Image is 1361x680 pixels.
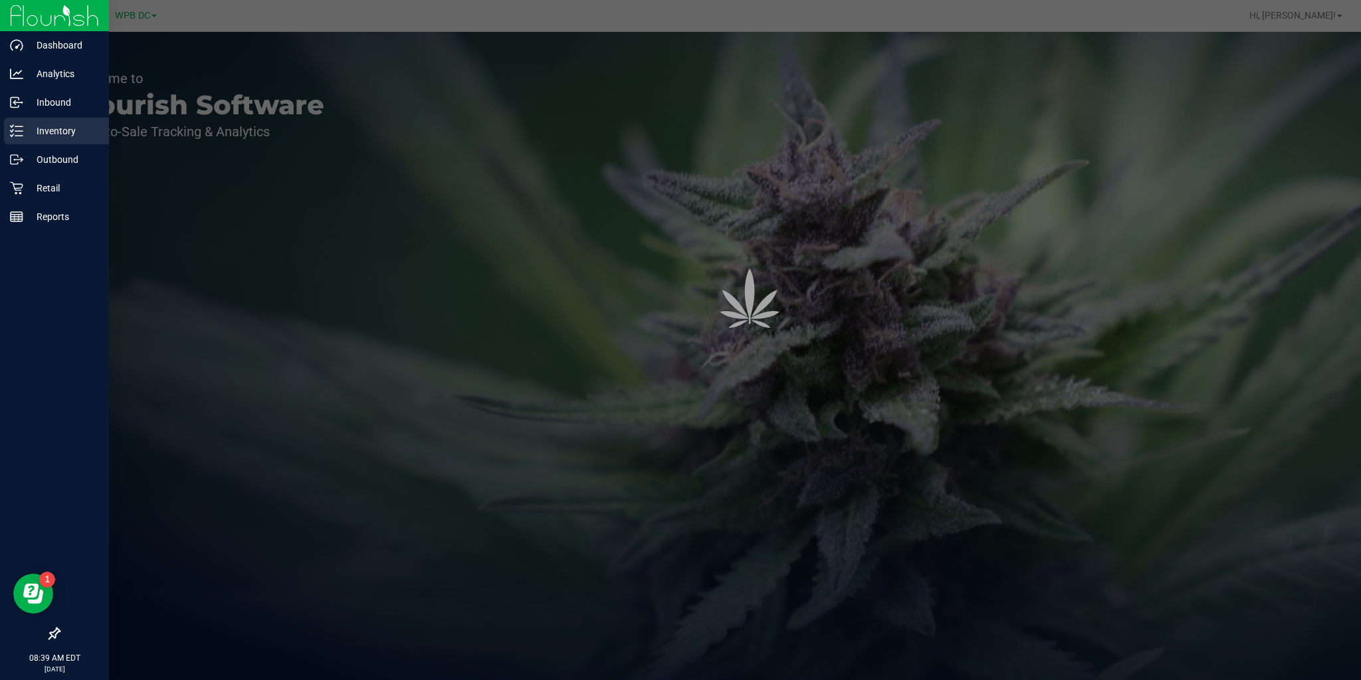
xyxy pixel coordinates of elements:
[23,152,103,168] p: Outbound
[23,180,103,196] p: Retail
[23,94,103,110] p: Inbound
[10,67,23,80] inline-svg: Analytics
[10,210,23,223] inline-svg: Reports
[23,37,103,53] p: Dashboard
[6,652,103,664] p: 08:39 AM EDT
[10,39,23,52] inline-svg: Dashboard
[10,96,23,109] inline-svg: Inbound
[10,181,23,195] inline-svg: Retail
[39,572,55,588] iframe: Resource center unread badge
[10,153,23,166] inline-svg: Outbound
[13,574,53,614] iframe: Resource center
[23,209,103,225] p: Reports
[23,66,103,82] p: Analytics
[23,123,103,139] p: Inventory
[6,664,103,674] p: [DATE]
[10,124,23,138] inline-svg: Inventory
